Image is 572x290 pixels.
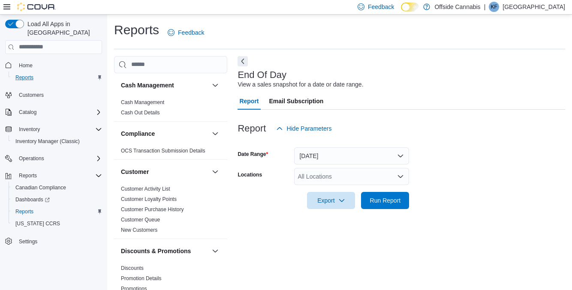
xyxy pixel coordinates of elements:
button: Open list of options [397,173,404,180]
button: Compliance [121,129,208,138]
h3: Compliance [121,129,155,138]
button: Reports [9,72,105,84]
h3: Report [238,123,266,134]
div: View a sales snapshot for a date or date range. [238,80,363,89]
button: Customer [121,167,208,176]
a: Customer Queue [121,217,160,223]
a: Reports [12,72,37,83]
a: Canadian Compliance [12,182,69,193]
div: Kolby Field [489,2,499,12]
a: Inventory Manager (Classic) [12,136,83,146]
p: Offside Cannabis [434,2,480,12]
button: Home [2,59,105,72]
span: Reports [15,74,33,81]
button: Operations [15,153,48,164]
span: Reports [15,208,33,215]
button: Cash Management [210,80,220,90]
span: Report [239,93,259,110]
span: Operations [19,155,44,162]
button: Canadian Compliance [9,182,105,194]
button: Run Report [361,192,409,209]
h3: Cash Management [121,81,174,90]
span: Reports [12,206,102,217]
a: Home [15,60,36,71]
a: Dashboards [9,194,105,206]
p: [GEOGRAPHIC_DATA] [503,2,565,12]
span: Inventory [15,124,102,135]
nav: Complex example [5,56,102,270]
button: Catalog [15,107,40,117]
button: Catalog [2,106,105,118]
span: Cash Management [121,99,164,106]
a: Customer Activity List [121,186,170,192]
button: Export [307,192,355,209]
a: Feedback [164,24,208,41]
span: Customer Loyalty Points [121,196,177,203]
span: [US_STATE] CCRS [15,220,60,227]
button: Inventory [15,124,43,135]
a: New Customers [121,227,157,233]
span: Load All Apps in [GEOGRAPHIC_DATA] [24,20,102,37]
span: Customers [15,90,102,100]
span: Canadian Compliance [15,184,66,191]
span: Inventory Manager (Classic) [12,136,102,146]
div: Customer [114,184,227,239]
button: Compliance [210,129,220,139]
h3: Customer [121,167,149,176]
h3: Discounts & Promotions [121,247,191,255]
button: Settings [2,235,105,247]
p: | [484,2,486,12]
span: Canadian Compliance [12,182,102,193]
button: [DATE] [294,147,409,164]
span: Home [19,62,33,69]
span: Email Subscription [269,93,324,110]
span: Reports [19,172,37,179]
a: OCS Transaction Submission Details [121,148,205,154]
span: Dashboards [15,196,50,203]
span: Inventory Manager (Classic) [15,138,80,145]
button: Inventory [2,123,105,135]
span: Settings [15,236,102,246]
label: Date Range [238,151,268,158]
button: Reports [15,170,40,181]
span: Reports [15,170,102,181]
button: Customers [2,89,105,101]
a: Settings [15,236,41,247]
span: Reports [12,72,102,83]
a: Customers [15,90,47,100]
span: Customer Activity List [121,185,170,192]
a: Cash Management [121,99,164,105]
span: Catalog [15,107,102,117]
h1: Reports [114,21,159,39]
button: Cash Management [121,81,208,90]
span: Cash Out Details [121,109,160,116]
a: [US_STATE] CCRS [12,218,63,229]
a: Discounts [121,265,144,271]
span: Catalog [19,109,36,116]
span: Customer Purchase History [121,206,184,213]
span: Settings [19,238,37,245]
span: Inventory [19,126,40,133]
span: New Customers [121,227,157,233]
span: Export [312,192,350,209]
div: Cash Management [114,97,227,121]
span: KF [491,2,497,12]
h3: End Of Day [238,70,286,80]
button: Reports [9,206,105,218]
a: Promotion Details [121,275,162,281]
input: Dark Mode [401,3,419,12]
span: Discounts [121,265,144,272]
span: Washington CCRS [12,218,102,229]
span: Run Report [370,196,401,205]
label: Locations [238,171,262,178]
span: Feedback [178,28,204,37]
span: Dashboards [12,194,102,205]
a: Customer Purchase History [121,206,184,212]
button: Reports [2,170,105,182]
a: Dashboards [12,194,53,205]
span: Customers [19,92,44,99]
button: Inventory Manager (Classic) [9,135,105,147]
